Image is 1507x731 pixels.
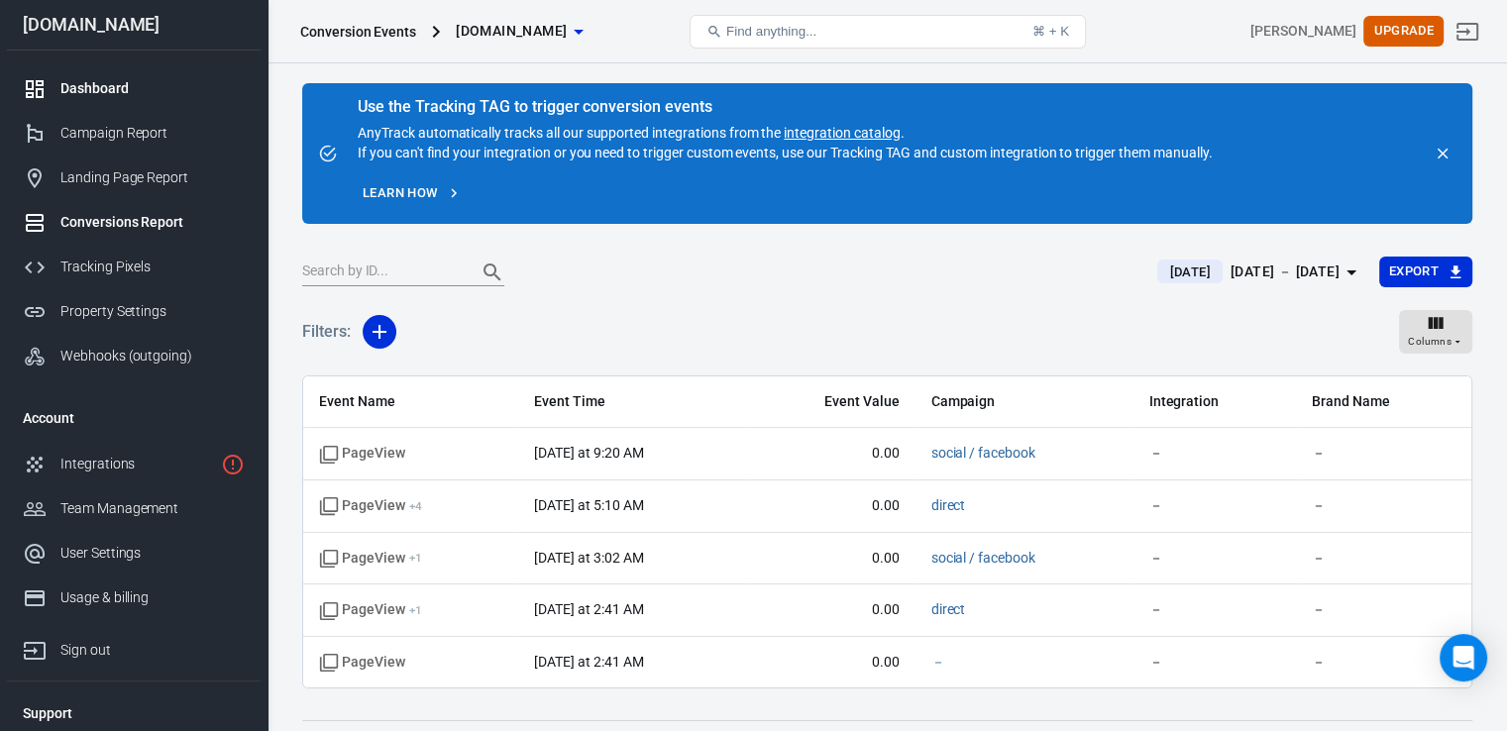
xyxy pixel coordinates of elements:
[319,444,405,464] span: Standard event name
[931,497,966,513] a: direct
[303,376,1471,687] div: scrollable content
[931,444,1035,464] span: social / facebook
[534,601,643,617] time: 2025-08-29T02:41:41+05:00
[1148,392,1279,412] span: Integration
[319,600,422,620] span: PageView
[1148,496,1279,516] span: －
[534,550,643,566] time: 2025-08-29T03:02:52+05:00
[1399,310,1472,354] button: Columns
[1148,653,1279,673] span: －
[931,601,966,617] a: direct
[726,24,816,39] span: Find anything...
[1141,256,1378,288] button: [DATE][DATE] － [DATE]
[7,245,261,289] a: Tracking Pixels
[931,550,1035,566] a: social / facebook
[60,257,245,277] div: Tracking Pixels
[1312,549,1455,569] span: －
[409,551,422,565] sup: + 1
[534,654,643,670] time: 2025-08-29T02:41:07+05:00
[1231,260,1340,284] div: [DATE] － [DATE]
[60,212,245,233] div: Conversions Report
[7,111,261,156] a: Campaign Report
[760,549,899,569] span: 0.00
[7,16,261,34] div: [DOMAIN_NAME]
[300,22,416,42] div: Conversion Events
[60,301,245,322] div: Property Settings
[7,575,261,620] a: Usage & billing
[931,600,966,620] span: direct
[690,15,1086,49] button: Find anything...⌘ + K
[456,19,567,44] span: mycabinets.online
[760,444,899,464] span: 0.00
[1408,333,1452,351] span: Columns
[319,653,405,673] span: Standard event name
[319,549,422,569] span: PageView
[319,392,502,412] span: Event Name
[1312,392,1455,412] span: Brand Name
[60,78,245,99] div: Dashboard
[409,499,422,513] sup: + 4
[534,392,728,412] span: Event Time
[7,200,261,245] a: Conversions Report
[448,13,591,50] button: [DOMAIN_NAME]
[1312,600,1455,620] span: －
[1148,549,1279,569] span: －
[1363,16,1444,47] button: Upgrade
[7,620,261,673] a: Sign out
[1312,653,1455,673] span: －
[60,346,245,366] div: Webhooks (outgoing)
[1148,600,1279,620] span: －
[60,454,213,474] div: Integrations
[60,587,245,608] div: Usage & billing
[358,99,1212,162] div: AnyTrack automatically tracks all our supported integrations from the . If you can't find your in...
[534,445,643,461] time: 2025-08-29T09:20:25+05:00
[7,334,261,378] a: Webhooks (outgoing)
[931,654,945,670] a: －
[760,600,899,620] span: 0.00
[1429,140,1456,167] button: close
[1440,634,1487,681] div: Open Intercom Messenger
[931,653,945,673] span: －
[409,603,422,617] sup: + 1
[1312,496,1455,516] span: －
[760,392,899,412] span: Event Value
[1161,262,1218,282] span: [DATE]
[221,453,245,476] svg: 1 networks not verified yet
[302,300,351,364] h5: Filters:
[319,496,422,516] span: PageView
[534,497,643,513] time: 2025-08-29T05:10:33+05:00
[1148,444,1279,464] span: －
[7,486,261,531] a: Team Management
[358,178,466,209] a: Learn how
[7,156,261,200] a: Landing Page Report
[760,496,899,516] span: 0.00
[60,640,245,661] div: Sign out
[931,392,1118,412] span: Campaign
[7,442,261,486] a: Integrations
[760,653,899,673] span: 0.00
[1312,444,1455,464] span: －
[1444,8,1491,55] a: Sign out
[302,260,461,285] input: Search by ID...
[1379,257,1472,287] button: Export
[931,445,1035,461] a: social / facebook
[358,97,1212,117] div: Use the Tracking TAG to trigger conversion events
[60,123,245,144] div: Campaign Report
[1250,21,1355,42] div: Account id: SiSqE1wz
[1032,24,1069,39] div: ⌘ + K
[7,531,261,575] a: User Settings
[931,549,1035,569] span: social / facebook
[60,498,245,519] div: Team Management
[784,125,900,141] a: integration catalog
[60,543,245,564] div: User Settings
[7,66,261,111] a: Dashboard
[469,249,516,296] button: Search
[60,167,245,188] div: Landing Page Report
[931,496,966,516] span: direct
[7,289,261,334] a: Property Settings
[7,394,261,442] li: Account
